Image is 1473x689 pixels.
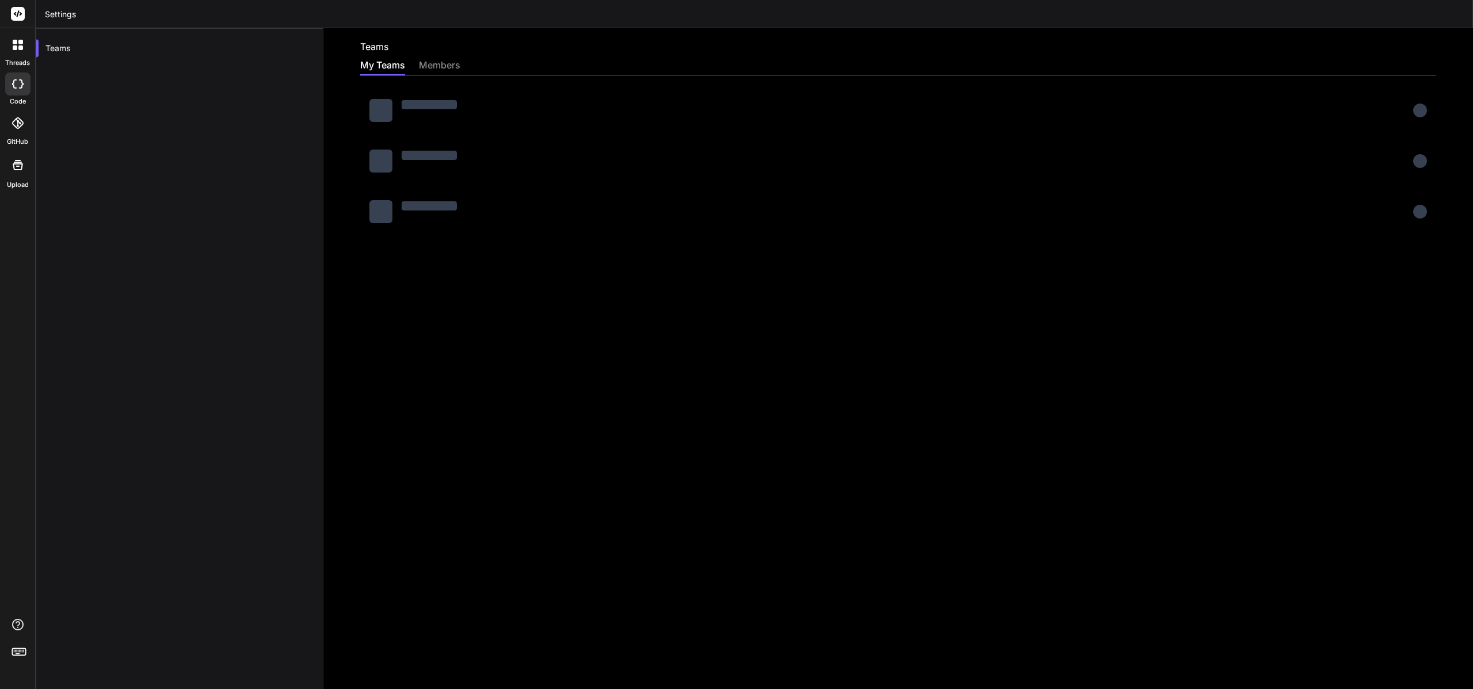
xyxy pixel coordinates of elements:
[36,36,323,61] div: Teams
[360,58,405,74] div: My Teams
[5,58,30,68] label: threads
[7,137,28,147] label: GitHub
[10,97,26,106] label: code
[7,180,29,190] label: Upload
[360,40,388,53] h2: Teams
[419,58,460,74] div: members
